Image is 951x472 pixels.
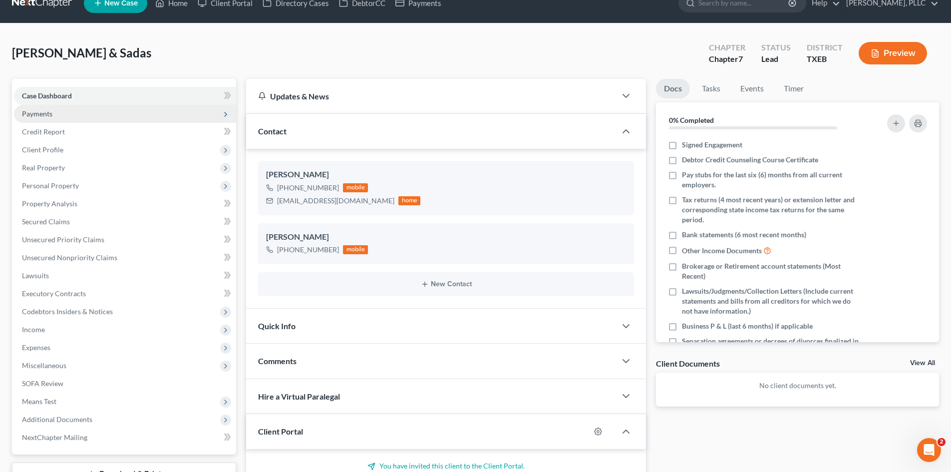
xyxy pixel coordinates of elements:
[761,53,791,65] div: Lead
[664,381,931,391] p: No client documents yet.
[22,307,113,316] span: Codebtors Insiders & Notices
[22,361,66,370] span: Miscellaneous
[258,126,287,136] span: Contact
[807,42,843,53] div: District
[709,53,745,65] div: Chapter
[682,321,813,331] span: Business P & L (last 6 months) if applicable
[682,336,860,356] span: Separation agreements or decrees of divorces finalized in the past 2 years
[669,116,714,124] strong: 0% Completed
[14,87,236,105] a: Case Dashboard
[277,196,394,206] div: [EMAIL_ADDRESS][DOMAIN_NAME]
[732,79,772,98] a: Events
[682,230,806,240] span: Bank statements (6 most recent months)
[22,379,63,388] span: SOFA Review
[258,91,604,101] div: Updates & News
[682,170,860,190] span: Pay stubs for the last six (6) months from all current employers.
[694,79,728,98] a: Tasks
[277,183,339,193] div: [PHONE_NUMBER]
[22,127,65,136] span: Credit Report
[258,321,296,331] span: Quick Info
[22,415,92,424] span: Additional Documents
[682,286,860,316] span: Lawsuits/Judgments/Collection Letters (Include current statements and bills from all creditors fo...
[14,213,236,231] a: Secured Claims
[22,271,49,280] span: Lawsuits
[709,42,745,53] div: Chapter
[343,245,368,254] div: mobile
[22,325,45,334] span: Income
[14,195,236,213] a: Property Analysis
[343,183,368,192] div: mobile
[14,429,236,447] a: NextChapter Mailing
[12,45,151,60] span: [PERSON_NAME] & Sadas
[776,79,812,98] a: Timer
[258,461,634,471] p: You have invited this client to the Client Portal.
[22,91,72,100] span: Case Dashboard
[22,163,65,172] span: Real Property
[910,360,935,367] a: View All
[22,433,87,442] span: NextChapter Mailing
[266,280,626,288] button: New Contact
[22,289,86,298] span: Executory Contracts
[398,196,420,205] div: home
[938,438,946,446] span: 2
[22,397,56,406] span: Means Test
[266,169,626,181] div: [PERSON_NAME]
[22,145,63,154] span: Client Profile
[738,54,743,63] span: 7
[22,109,52,118] span: Payments
[682,261,860,281] span: Brokerage or Retirement account statements (Most Recent)
[682,246,762,256] span: Other Income Documents
[656,358,720,369] div: Client Documents
[682,140,742,150] span: Signed Engagement
[682,195,860,225] span: Tax returns (4 most recent years) or extension letter and corresponding state income tax returns ...
[761,42,791,53] div: Status
[656,79,690,98] a: Docs
[917,438,941,462] iframe: Intercom live chat
[807,53,843,65] div: TXEB
[258,427,303,436] span: Client Portal
[22,181,79,190] span: Personal Property
[258,356,297,366] span: Comments
[22,253,117,262] span: Unsecured Nonpriority Claims
[258,392,340,401] span: Hire a Virtual Paralegal
[14,231,236,249] a: Unsecured Priority Claims
[14,375,236,393] a: SOFA Review
[22,343,50,352] span: Expenses
[266,231,626,243] div: [PERSON_NAME]
[277,245,339,255] div: [PHONE_NUMBER]
[14,249,236,267] a: Unsecured Nonpriority Claims
[859,42,927,64] button: Preview
[22,199,77,208] span: Property Analysis
[22,235,104,244] span: Unsecured Priority Claims
[682,155,818,165] span: Debtor Credit Counseling Course Certificate
[14,285,236,303] a: Executory Contracts
[22,217,70,226] span: Secured Claims
[14,123,236,141] a: Credit Report
[14,267,236,285] a: Lawsuits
